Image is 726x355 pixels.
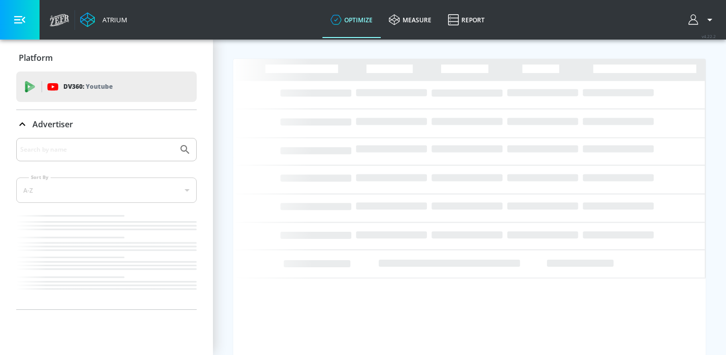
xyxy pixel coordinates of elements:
label: Sort By [29,174,51,181]
div: Advertiser [16,110,197,138]
span: v 4.22.2 [702,33,716,39]
div: Platform [16,44,197,72]
p: DV360: [63,81,113,92]
nav: list of Advertiser [16,211,197,309]
div: DV360: Youtube [16,72,197,102]
div: Advertiser [16,138,197,309]
p: Platform [19,52,53,63]
p: Advertiser [32,119,73,130]
div: Atrium [98,15,127,24]
p: Youtube [86,81,113,92]
div: A-Z [16,177,197,203]
input: Search by name [20,143,174,156]
a: optimize [322,2,381,38]
a: Atrium [80,12,127,27]
a: measure [381,2,440,38]
a: Report [440,2,493,38]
